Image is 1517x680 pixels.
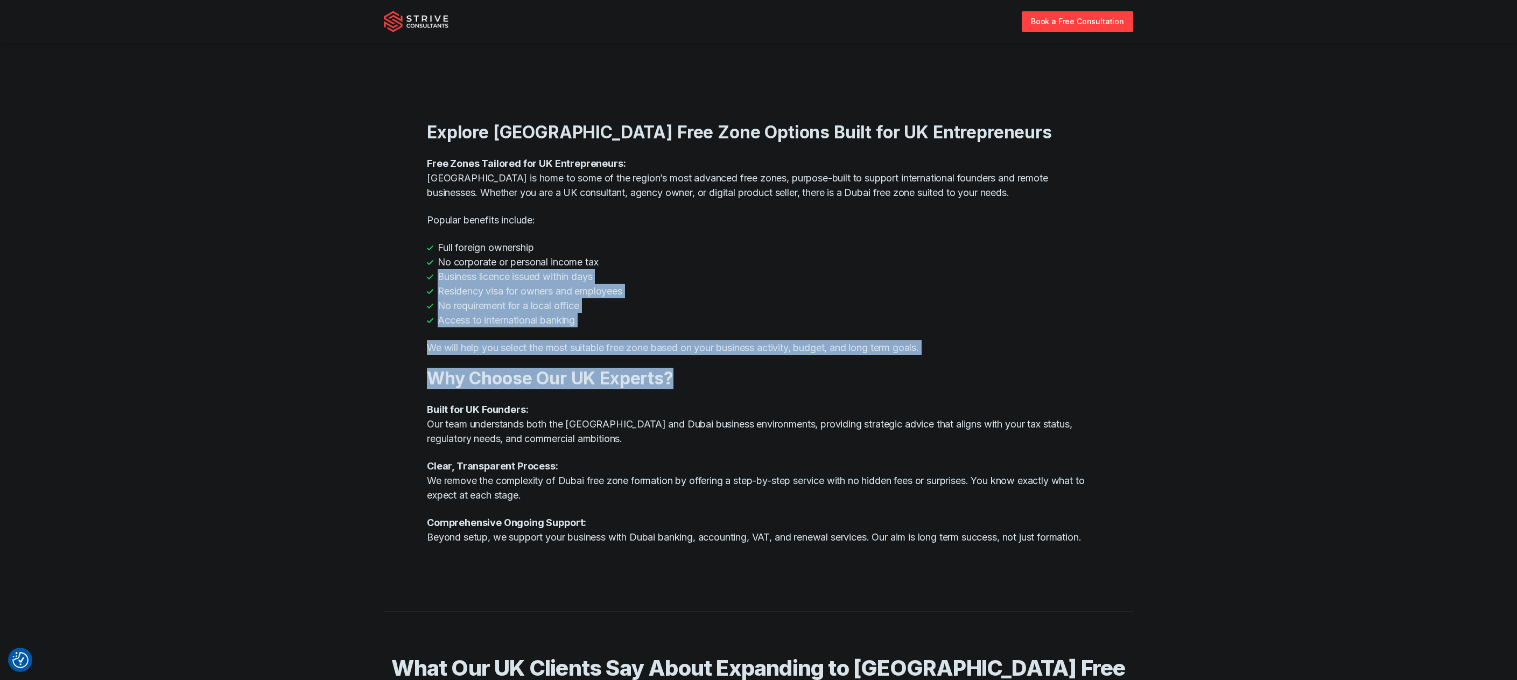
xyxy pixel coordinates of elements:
h3: Why Choose Our UK Experts? [427,368,1090,389]
a: Book a Free Consultation [1022,11,1133,31]
li: No requirement for a local office [427,298,1090,313]
strong: Free Zones Tailored for UK Entrepreneurs: [427,158,626,169]
strong: Built for UK Founders: [427,404,528,415]
p: [GEOGRAPHIC_DATA] is home to some of the region’s most advanced free zones, purpose-built to supp... [427,156,1090,200]
p: Popular benefits include: [427,213,1090,227]
strong: Clear, Transparent Process: [427,460,558,472]
img: Revisit consent button [12,652,29,668]
button: Consent Preferences [12,652,29,668]
img: Strive Consultants [384,11,448,32]
p: We remove the complexity of Dubai free zone formation by offering a step-by-step service with no ... [427,459,1090,502]
p: Our team understands both the [GEOGRAPHIC_DATA] and Dubai business environments, providing strate... [427,402,1090,446]
p: We will help you select the most suitable free zone based on your business activity, budget, and ... [427,340,1090,355]
h3: Explore [GEOGRAPHIC_DATA] Free Zone Options Built for UK Entrepreneurs [427,122,1090,143]
li: Access to international banking [427,313,1090,327]
strong: Comprehensive Ongoing Support: [427,517,586,528]
li: Business licence issued within days [427,269,1090,284]
li: No corporate or personal income tax [427,255,1090,269]
p: Beyond setup, we support your business with Dubai banking, accounting, VAT, and renewal services.... [427,515,1090,544]
li: Residency visa for owners and employees [427,284,1090,298]
li: Full foreign ownership [427,240,1090,255]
